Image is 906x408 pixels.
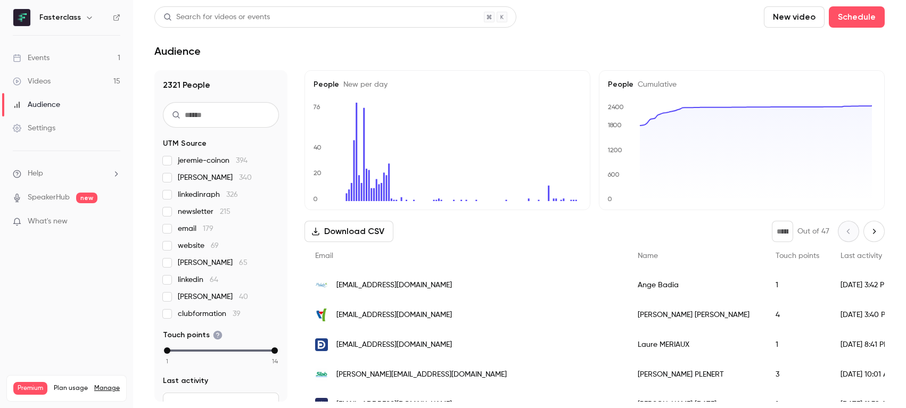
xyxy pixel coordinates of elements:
[76,193,97,203] span: new
[17,28,26,36] img: website_grey.svg
[627,360,765,389] div: [PERSON_NAME] PLENERT
[164,347,170,354] div: min
[776,252,819,260] span: Touch points
[178,274,218,285] span: linkedin
[272,356,278,366] span: 14
[830,360,906,389] div: [DATE] 10:01 AM
[178,189,238,200] span: linkedinraph
[863,221,885,242] button: Next page
[166,356,168,366] span: 1
[764,6,825,28] button: New video
[315,338,328,351] img: dauphine.psl.eu
[203,225,213,232] span: 179
[607,195,612,203] text: 0
[226,191,238,198] span: 326
[28,192,70,203] a: SpeakerHub
[239,174,252,181] span: 340
[797,226,829,237] p: Out of 47
[163,12,270,23] div: Search for videos or events
[154,45,201,57] h1: Audience
[30,17,52,26] div: v 4.0.25
[28,168,43,179] span: Help
[315,368,328,381] img: silab.fr
[13,382,47,395] span: Premium
[133,68,163,75] div: Mots-clés
[163,138,207,149] span: UTM Source
[13,99,60,110] div: Audience
[108,217,120,227] iframe: Noticeable Trigger
[830,270,906,300] div: [DATE] 3:42 PM
[236,157,248,164] span: 394
[233,310,241,318] span: 39
[94,384,120,393] a: Manage
[314,79,581,90] h5: People
[28,216,68,227] span: What's new
[178,292,248,302] span: [PERSON_NAME]
[607,171,620,178] text: 600
[315,252,333,260] span: Email
[239,293,248,301] span: 40
[829,6,885,28] button: Schedule
[313,103,320,111] text: 76
[841,252,882,260] span: Last activity
[17,17,26,26] img: logo_orange.svg
[765,270,830,300] div: 1
[55,68,82,75] div: Domaine
[178,257,248,268] span: [PERSON_NAME]
[178,155,248,166] span: jeremie-coinon
[627,330,765,360] div: Laure MERIAUX
[13,76,51,87] div: Videos
[633,81,677,88] span: Cumulative
[271,347,278,354] div: max
[178,206,230,217] span: newsletter
[830,330,906,360] div: [DATE] 8:41 PM
[607,121,622,129] text: 1800
[336,369,507,380] span: [PERSON_NAME][EMAIL_ADDRESS][DOMAIN_NAME]
[608,79,876,90] h5: People
[178,240,219,251] span: website
[178,223,213,234] span: email
[336,339,452,351] span: [EMAIL_ADDRESS][DOMAIN_NAME]
[163,376,208,386] span: Last activity
[178,172,252,183] span: [PERSON_NAME]
[607,146,622,154] text: 1200
[627,300,765,330] div: [PERSON_NAME] [PERSON_NAME]
[13,123,55,134] div: Settings
[211,242,219,249] span: 69
[163,330,223,340] span: Touch points
[315,279,328,292] img: proludic.fr
[304,221,393,242] button: Download CSV
[339,81,388,88] span: New per day
[54,384,88,393] span: Plan usage
[336,310,452,321] span: [EMAIL_ADDRESS][DOMAIN_NAME]
[28,28,120,36] div: Domaine: [DOMAIN_NAME]
[314,169,322,177] text: 20
[13,168,120,179] li: help-dropdown-opener
[313,195,318,203] text: 0
[121,67,129,76] img: tab_keywords_by_traffic_grey.svg
[178,309,241,319] span: clubformation
[163,79,279,91] h1: 2321 People
[13,53,50,63] div: Events
[765,330,830,360] div: 1
[239,259,248,267] span: 65
[336,280,452,291] span: [EMAIL_ADDRESS][DOMAIN_NAME]
[830,300,906,330] div: [DATE] 3:40 PM
[638,252,658,260] span: Name
[13,9,30,26] img: Fasterclass
[315,309,328,321] img: cabinet-merlin.fr
[608,103,624,111] text: 2400
[39,12,81,23] h6: Fasterclass
[220,208,230,215] span: 215
[627,270,765,300] div: Ange Badia
[43,67,52,76] img: tab_domain_overview_orange.svg
[765,360,830,389] div: 3
[314,144,322,151] text: 40
[210,276,218,284] span: 64
[765,300,830,330] div: 4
